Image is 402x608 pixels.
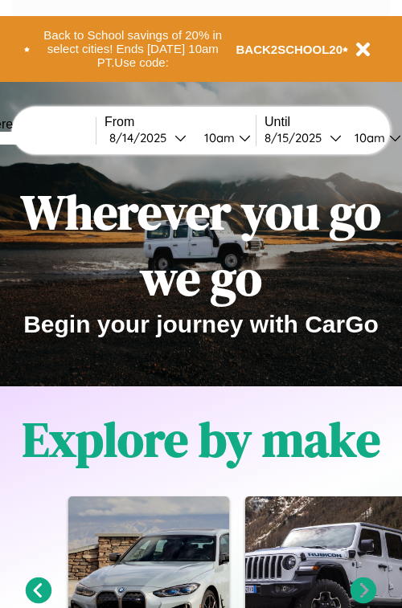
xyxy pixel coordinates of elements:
b: BACK2SCHOOL20 [236,43,343,56]
div: 8 / 15 / 2025 [265,130,330,145]
button: Back to School savings of 20% in select cities! Ends [DATE] 10am PT.Use code: [30,24,236,74]
label: From [105,115,256,129]
div: 8 / 14 / 2025 [109,130,174,145]
div: 10am [196,130,239,145]
button: 10am [191,129,256,146]
button: 8/14/2025 [105,129,191,146]
div: 10am [347,130,389,145]
h1: Explore by make [23,406,380,472]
